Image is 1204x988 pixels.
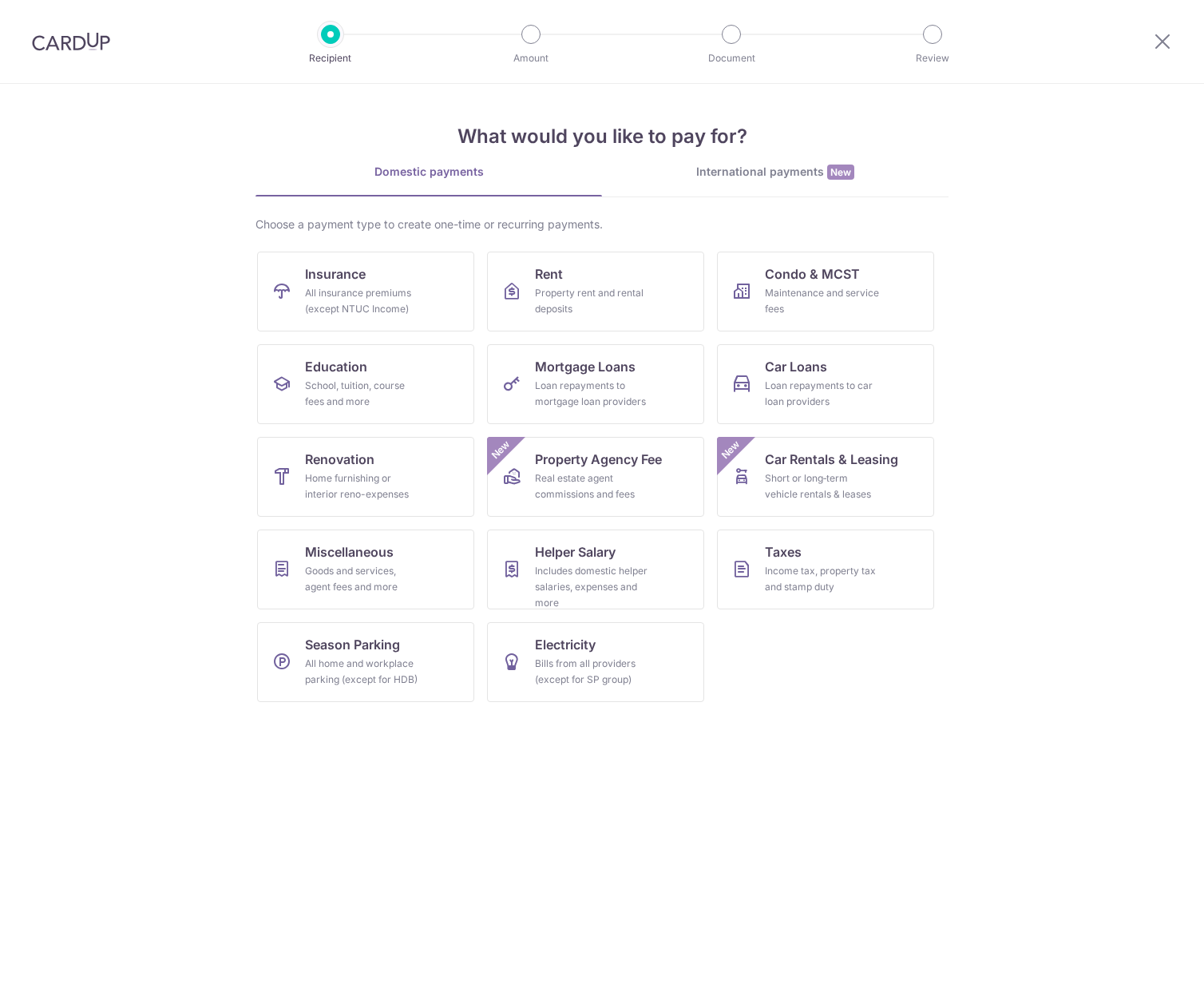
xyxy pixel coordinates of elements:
span: Electricity [535,635,596,654]
span: Helper Salary [535,542,616,561]
div: Property rent and rental deposits [535,285,650,317]
img: CardUp [32,32,110,51]
div: Goods and services, agent fees and more [305,563,420,595]
a: ElectricityBills from all providers (except for SP group) [487,622,704,702]
div: Maintenance and service fees [765,285,880,317]
span: Season Parking [305,635,400,654]
div: All insurance premiums (except NTUC Income) [305,285,420,317]
div: Domestic payments [255,164,602,180]
div: All home and workplace parking (except for HDB) [305,656,420,688]
div: School, tuition, course fees and more [305,378,420,410]
span: New [488,437,514,463]
div: Home furnishing or interior reno-expenses [305,470,420,502]
a: MiscellaneousGoods and services, agent fees and more [257,530,474,609]
a: Helper SalaryIncludes domestic helper salaries, expenses and more [487,530,704,609]
span: Education [305,357,367,376]
div: Bills from all providers (except for SP group) [535,656,650,688]
span: Mortgage Loans [535,357,636,376]
div: Short or long‑term vehicle rentals & leases [765,470,880,502]
a: Mortgage LoansLoan repayments to mortgage loan providers [487,344,704,424]
p: Review [873,50,992,66]
span: Taxes [765,542,802,561]
span: Renovation [305,450,374,469]
a: Car LoansLoan repayments to car loan providers [717,344,934,424]
div: International payments [602,164,949,181]
span: Car Loans [765,357,827,376]
a: Season ParkingAll home and workplace parking (except for HDB) [257,622,474,702]
span: Condo & MCST [765,264,860,284]
span: New [827,165,854,180]
span: Miscellaneous [305,542,394,561]
a: Condo & MCSTMaintenance and service fees [717,252,934,331]
div: Choose a payment type to create one-time or recurring payments. [255,216,949,232]
a: RentProperty rent and rental deposits [487,252,704,331]
iframe: Opens a widget where you can find more information [1102,940,1188,980]
span: Property Agency Fee [535,450,662,469]
a: TaxesIncome tax, property tax and stamp duty [717,530,934,609]
h4: What would you like to pay for? [255,122,949,151]
div: Loan repayments to mortgage loan providers [535,378,650,410]
a: Car Rentals & LeasingShort or long‑term vehicle rentals & leasesNew [717,437,934,517]
span: Insurance [305,264,366,284]
p: Amount [472,50,590,66]
div: Real estate agent commissions and fees [535,470,650,502]
span: Car Rentals & Leasing [765,450,898,469]
p: Document [672,50,790,66]
a: InsuranceAll insurance premiums (except NTUC Income) [257,252,474,331]
a: RenovationHome furnishing or interior reno-expenses [257,437,474,517]
span: New [718,437,744,463]
div: Loan repayments to car loan providers [765,378,880,410]
span: Rent [535,264,563,284]
p: Recipient [271,50,390,66]
a: Property Agency FeeReal estate agent commissions and feesNew [487,437,704,517]
div: Income tax, property tax and stamp duty [765,563,880,595]
div: Includes domestic helper salaries, expenses and more [535,563,650,611]
a: EducationSchool, tuition, course fees and more [257,344,474,424]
